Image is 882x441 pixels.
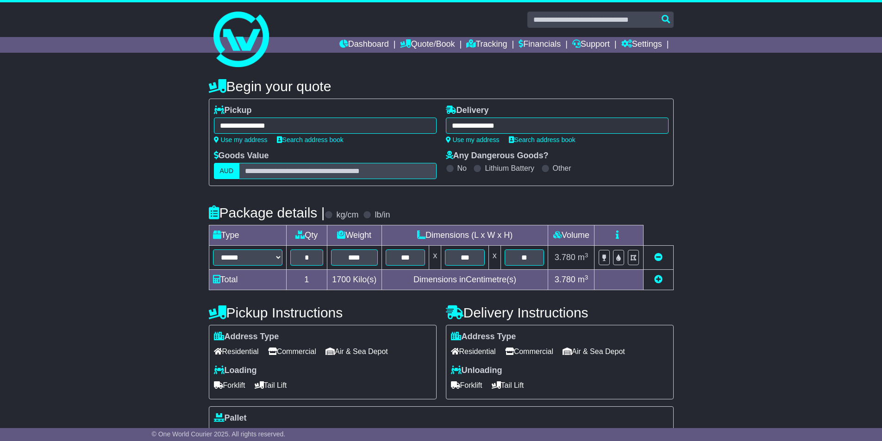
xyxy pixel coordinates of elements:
span: 3.780 [555,275,575,284]
span: Residential [214,344,259,359]
h4: Package details | [209,205,325,220]
label: Any Dangerous Goods? [446,151,549,161]
td: Volume [548,225,594,246]
td: Weight [327,225,382,246]
td: x [429,246,441,270]
span: Tail Lift [255,378,287,392]
label: Pallet [214,413,247,423]
a: Search address book [509,136,575,143]
label: AUD [214,163,240,179]
a: Financials [519,37,561,53]
label: lb/in [375,210,390,220]
span: Air & Sea Depot [563,344,625,359]
span: 3.780 [555,253,575,262]
td: Dimensions in Centimetre(s) [382,270,548,290]
label: kg/cm [336,210,358,220]
span: Stackable [214,426,254,440]
label: Other [553,164,571,173]
span: Commercial [268,344,316,359]
h4: Delivery Instructions [446,305,674,320]
span: © One World Courier 2025. All rights reserved. [152,430,286,438]
label: Delivery [446,106,489,116]
span: 1700 [332,275,350,284]
span: m [578,275,588,284]
td: x [488,246,500,270]
a: Use my address [214,136,268,143]
span: Residential [451,344,496,359]
td: Kilo(s) [327,270,382,290]
a: Remove this item [654,253,663,262]
td: Qty [286,225,327,246]
span: Air & Sea Depot [325,344,388,359]
label: Unloading [451,366,502,376]
a: Add new item [654,275,663,284]
span: Non Stackable [263,426,319,440]
a: Tracking [466,37,507,53]
td: Type [209,225,286,246]
label: Address Type [214,332,279,342]
label: Lithium Battery [485,164,534,173]
span: Tail Lift [492,378,524,392]
sup: 3 [585,252,588,259]
a: Dashboard [339,37,389,53]
h4: Begin your quote [209,79,674,94]
td: 1 [286,270,327,290]
label: No [457,164,467,173]
a: Settings [621,37,662,53]
label: Goods Value [214,151,269,161]
span: Forklift [451,378,482,392]
td: Total [209,270,286,290]
label: Address Type [451,332,516,342]
label: Loading [214,366,257,376]
span: Commercial [505,344,553,359]
span: m [578,253,588,262]
a: Use my address [446,136,500,143]
span: Forklift [214,378,245,392]
a: Support [572,37,610,53]
label: Pickup [214,106,252,116]
td: Dimensions (L x W x H) [382,225,548,246]
h4: Pickup Instructions [209,305,437,320]
sup: 3 [585,274,588,281]
a: Quote/Book [400,37,455,53]
a: Search address book [277,136,344,143]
